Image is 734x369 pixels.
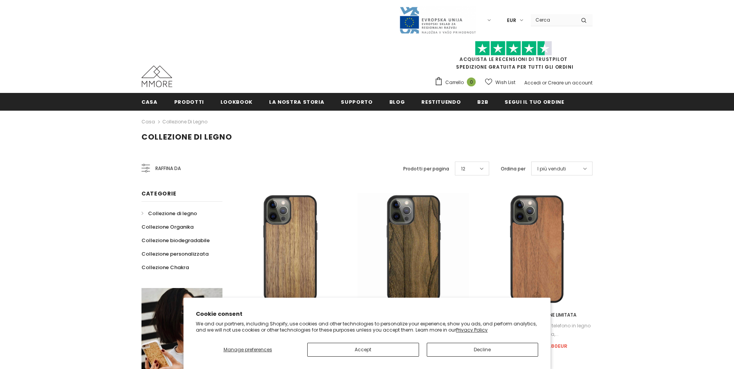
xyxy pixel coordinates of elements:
a: Collezione personalizzata [141,247,209,261]
a: Collezione di legno [141,207,197,220]
span: Casa [141,98,158,106]
a: supporto [341,93,372,110]
a: Carrello 0 [434,77,480,88]
span: Lookbook [221,98,253,106]
a: Blog [389,93,405,110]
span: Collezione Chakra [141,264,189,271]
a: Segui il tuo ordine [505,93,564,110]
span: or [542,79,547,86]
a: Prodotti [174,93,204,110]
span: Wish List [495,79,515,86]
span: I più venduti [537,165,566,173]
label: Prodotti per pagina [403,165,449,173]
h2: Cookie consent [196,310,538,318]
img: Javni Razpis [399,6,476,34]
span: Collezione di legno [148,210,197,217]
span: Segui il tuo ordine [505,98,564,106]
span: EUR [507,17,516,24]
img: Fidati di Pilot Stars [475,41,552,56]
button: Accept [307,343,419,357]
a: Restituendo [421,93,461,110]
span: 0 [467,78,476,86]
span: Categorie [141,190,176,197]
a: Lookbook [221,93,253,110]
span: Collezione Organika [141,223,194,231]
a: Collezione Chakra [141,261,189,274]
input: Search Site [531,14,575,25]
span: SPEDIZIONE GRATUITA PER TUTTI GLI ORDINI [434,44,593,70]
a: Collezione biodegradabile [141,234,210,247]
span: supporto [341,98,372,106]
a: Collezione di legno [162,118,207,125]
a: Casa [141,117,155,126]
span: Restituendo [421,98,461,106]
a: Wish List [485,76,515,89]
a: Acquista le recensioni di TrustPilot [460,56,567,62]
a: Casa [141,93,158,110]
span: 12 [461,165,465,173]
a: B2B [477,93,488,110]
span: Raffina da [155,164,181,173]
label: Ordina per [501,165,525,173]
span: B2B [477,98,488,106]
span: Blog [389,98,405,106]
a: La nostra storia [269,93,324,110]
span: La nostra storia [269,98,324,106]
span: Manage preferences [224,346,272,353]
a: Accedi [524,79,541,86]
button: Manage preferences [196,343,300,357]
a: Privacy Policy [456,327,488,333]
a: Creare un account [548,79,593,86]
img: Casi MMORE [141,66,172,87]
span: € 19.80EUR [539,342,567,350]
span: Collezione personalizzata [141,250,209,258]
span: Prodotti [174,98,204,106]
span: Collezione di legno [141,131,232,142]
p: We and our partners, including Shopify, use cookies and other technologies to personalize your ex... [196,321,538,333]
a: Javni Razpis [399,17,476,23]
span: Carrello [445,79,464,86]
button: Decline [427,343,539,357]
span: Collezione biodegradabile [141,237,210,244]
a: Collezione Organika [141,220,194,234]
